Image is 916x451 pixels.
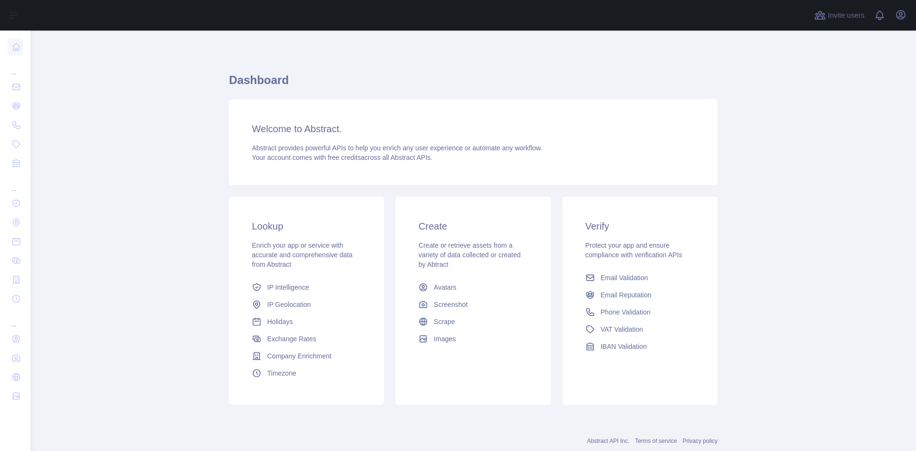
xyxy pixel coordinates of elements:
span: Images [434,334,456,344]
a: Exchange Rates [248,330,365,347]
a: IBAN Validation [582,338,698,355]
div: ... [8,57,23,76]
span: free credits [328,154,361,161]
a: IP Geolocation [248,296,365,313]
div: ... [8,309,23,328]
h3: Create [418,220,528,233]
a: Email Validation [582,269,698,286]
a: Avatars [415,279,531,296]
h3: Lookup [252,220,361,233]
a: Company Enrichment [248,347,365,365]
a: Images [415,330,531,347]
span: Avatars [434,283,456,292]
span: Exchange Rates [267,334,316,344]
span: Your account comes with across all Abstract APIs. [252,154,432,161]
span: IBAN Validation [601,342,647,351]
span: Holidays [267,317,293,326]
a: Phone Validation [582,304,698,321]
h3: Verify [585,220,695,233]
span: VAT Validation [601,325,643,334]
span: Enrich your app or service with accurate and comprehensive data from Abstract [252,241,353,268]
span: Protect your app and ensure compliance with verification APIs [585,241,682,259]
a: IP Intelligence [248,279,365,296]
a: Screenshot [415,296,531,313]
button: Invite users [812,8,866,23]
span: Company Enrichment [267,351,332,361]
a: Email Reputation [582,286,698,304]
span: Abstract provides powerful APIs to help you enrich any user experience or automate any workflow. [252,144,542,152]
a: VAT Validation [582,321,698,338]
a: Terms of service [635,438,677,444]
span: Phone Validation [601,307,651,317]
span: Email Validation [601,273,648,283]
a: Holidays [248,313,365,330]
h3: Welcome to Abstract. [252,122,695,136]
a: Abstract API Inc. [587,438,630,444]
span: Screenshot [434,300,468,309]
a: Privacy policy [683,438,718,444]
span: Timezone [267,368,296,378]
span: IP Intelligence [267,283,309,292]
span: Create or retrieve assets from a variety of data collected or created by Abtract [418,241,520,268]
a: Timezone [248,365,365,382]
span: IP Geolocation [267,300,311,309]
h1: Dashboard [229,73,718,95]
span: Email Reputation [601,290,652,300]
span: Invite users [828,10,864,21]
div: ... [8,174,23,193]
a: Scrape [415,313,531,330]
span: Scrape [434,317,455,326]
